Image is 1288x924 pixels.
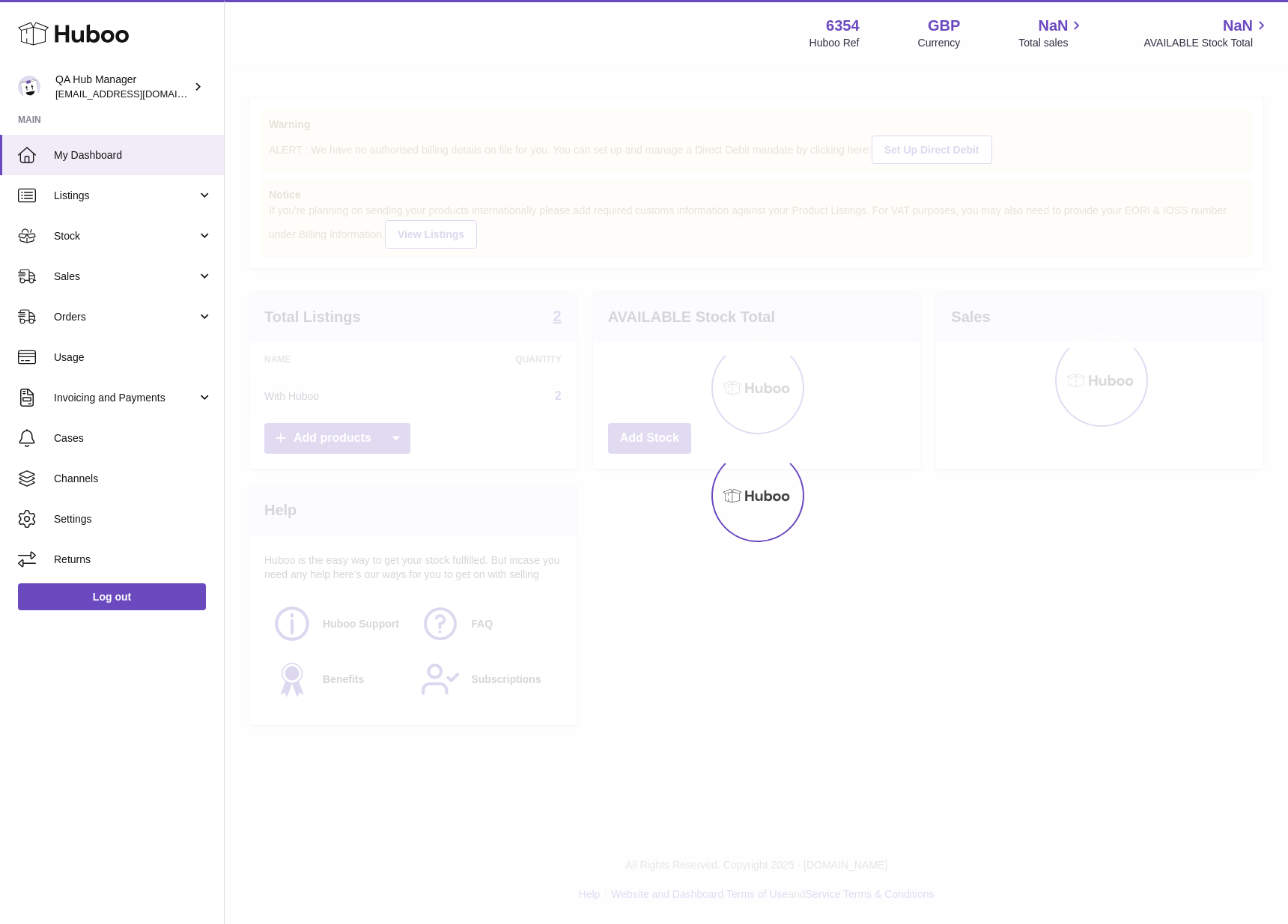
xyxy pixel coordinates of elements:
[809,36,860,50] div: Huboo Ref
[1018,36,1085,50] span: Total sales
[54,148,213,162] span: My Dashboard
[18,76,40,98] img: QATestClient@huboo.co.uk
[54,270,197,284] span: Sales
[55,88,220,100] span: [EMAIL_ADDRESS][DOMAIN_NAME]
[18,583,206,610] a: Log out
[54,512,213,526] span: Settings
[54,391,197,405] span: Invoicing and Payments
[1038,16,1068,36] span: NaN
[54,189,197,203] span: Listings
[54,553,213,567] span: Returns
[918,36,961,50] div: Currency
[55,73,190,101] div: QA Hub Manager
[1143,36,1270,50] span: AVAILABLE Stock Total
[826,16,860,36] strong: 6354
[54,310,197,324] span: Orders
[1223,16,1253,36] span: NaN
[54,431,213,446] span: Cases
[1018,16,1085,50] a: NaN Total sales
[928,16,960,36] strong: GBP
[54,229,197,243] span: Stock
[1143,16,1270,50] a: NaN AVAILABLE Stock Total
[54,472,213,486] span: Channels
[54,350,213,365] span: Usage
